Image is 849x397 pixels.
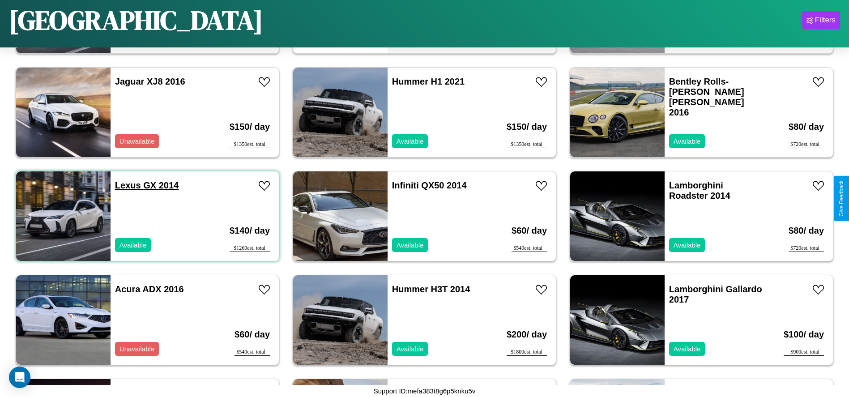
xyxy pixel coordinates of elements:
h3: $ 80 / day [789,217,824,245]
div: $ 1350 est. total [507,141,547,148]
div: $ 720 est. total [789,141,824,148]
h3: $ 60 / day [235,320,270,349]
h3: $ 150 / day [230,113,270,141]
p: Unavailable [119,135,154,147]
div: Open Intercom Messenger [9,367,30,388]
h3: $ 60 / day [512,217,547,245]
h3: $ 100 / day [784,320,824,349]
p: Available [397,343,424,355]
h3: $ 200 / day [507,320,547,349]
a: Hummer H1 2021 [392,77,465,86]
h3: $ 140 / day [230,217,270,245]
div: Filters [815,16,836,25]
div: $ 1260 est. total [230,245,270,252]
div: Give Feedback [838,180,845,217]
p: Available [674,343,701,355]
a: Hummer H3T 2014 [392,284,470,294]
a: Lexus GX 2014 [115,180,179,190]
a: Acura ADX 2016 [115,284,184,294]
p: Support ID: mefa383t8g6p5knku5v [374,385,476,397]
div: $ 1350 est. total [230,141,270,148]
p: Available [397,135,424,147]
p: Available [397,239,424,251]
div: $ 540 est. total [235,349,270,356]
a: Lamborghini Roadster 2014 [669,180,730,201]
a: Infiniti QX50 2014 [392,180,467,190]
p: Unavailable [119,343,154,355]
h1: [GEOGRAPHIC_DATA] [9,2,263,38]
p: Available [674,239,701,251]
h3: $ 150 / day [507,113,547,141]
div: $ 1800 est. total [507,349,547,356]
div: $ 720 est. total [789,245,824,252]
a: Bentley Rolls-[PERSON_NAME] [PERSON_NAME] 2016 [669,77,744,117]
a: Lamborghini Gallardo 2017 [669,284,762,304]
div: $ 900 est. total [784,349,824,356]
p: Available [119,239,147,251]
a: Jaguar XJ8 2016 [115,77,185,86]
button: Filters [802,11,840,29]
div: $ 540 est. total [512,245,547,252]
h3: $ 80 / day [789,113,824,141]
p: Available [674,135,701,147]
